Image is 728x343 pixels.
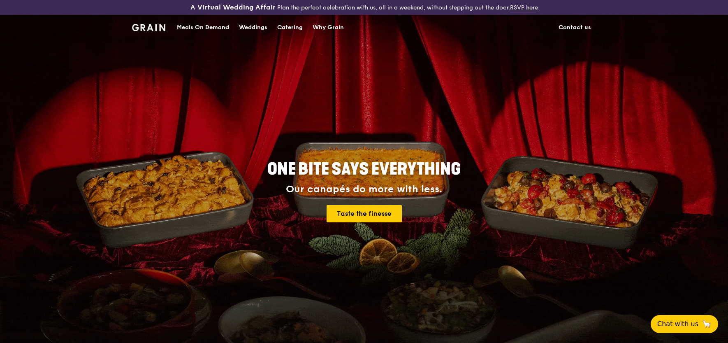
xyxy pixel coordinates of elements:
span: ONE BITE SAYS EVERYTHING [267,159,461,179]
div: Our canapés do more with less. [216,184,512,195]
a: Weddings [234,15,272,40]
span: Chat with us [657,319,698,329]
img: Grain [132,24,165,31]
a: Why Grain [308,15,349,40]
h3: A Virtual Wedding Affair [190,3,276,12]
span: 🦙 [702,319,712,329]
a: Taste the finesse [327,205,402,222]
div: Why Grain [313,15,344,40]
div: Plan the perfect celebration with us, all in a weekend, without stepping out the door. [127,3,601,12]
a: Catering [272,15,308,40]
div: Catering [277,15,303,40]
button: Chat with us🦙 [651,315,718,333]
a: GrainGrain [132,14,165,39]
div: Meals On Demand [177,15,229,40]
a: RSVP here [510,4,538,11]
a: Contact us [554,15,596,40]
div: Weddings [239,15,267,40]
